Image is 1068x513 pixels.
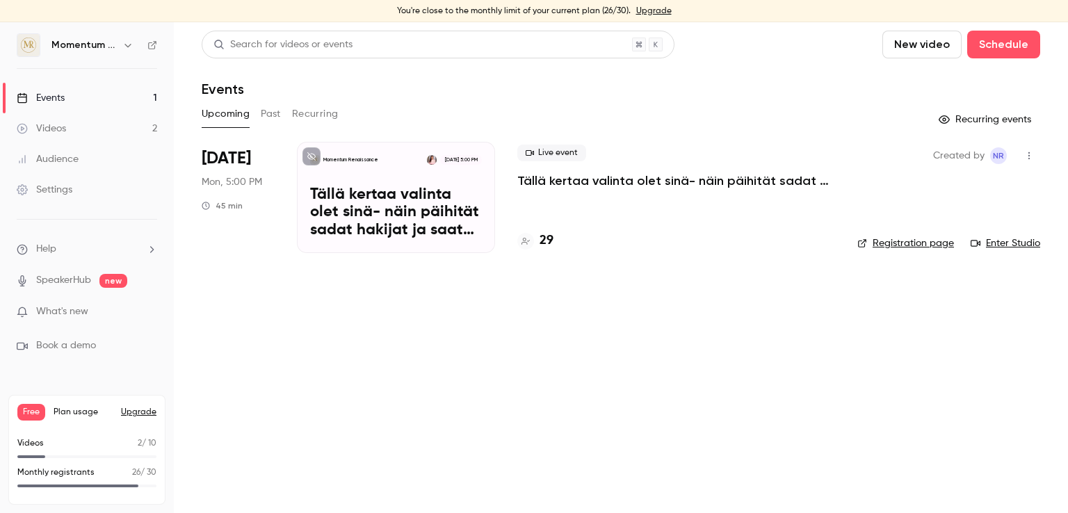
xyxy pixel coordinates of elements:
[517,231,553,250] a: 29
[36,339,96,353] span: Book a demo
[310,186,482,240] p: Tällä kertaa valinta olet sinä- näin päihität sadat hakijat ja saat kutsun haastatteluun!
[99,274,127,288] span: new
[202,147,251,170] span: [DATE]
[933,147,985,164] span: Created by
[17,404,45,421] span: Free
[36,273,91,288] a: SpeakerHub
[17,466,95,479] p: Monthly registrants
[297,142,495,253] a: Tällä kertaa valinta olet sinä- näin päihität sadat hakijat ja saat kutsun haastatteluun!Momentum...
[132,469,140,477] span: 26
[202,103,250,125] button: Upcoming
[36,242,56,256] span: Help
[202,200,243,211] div: 45 min
[140,306,157,318] iframe: Noticeable Trigger
[967,31,1040,58] button: Schedule
[138,437,156,450] p: / 10
[17,242,157,256] li: help-dropdown-opener
[17,34,40,56] img: Momentum Renaissance
[427,155,437,165] img: Nina Rostedt
[440,155,481,165] span: [DATE] 5:00 PM
[138,439,142,448] span: 2
[990,147,1007,164] span: Nina Rostedt
[132,466,156,479] p: / 30
[51,38,117,52] h6: Momentum Renaissance
[517,172,835,189] a: Tällä kertaa valinta olet sinä- näin päihität sadat hakijat ja saat kutsun haastatteluun!
[540,231,553,250] h4: 29
[36,304,88,319] span: What's new
[971,236,1040,250] a: Enter Studio
[121,407,156,418] button: Upgrade
[202,142,275,253] div: Sep 22 Mon, 5:00 PM (Europe/Helsinki)
[636,6,672,17] a: Upgrade
[993,147,1004,164] span: NR
[517,145,586,161] span: Live event
[202,81,244,97] h1: Events
[323,156,378,163] p: Momentum Renaissance
[213,38,353,52] div: Search for videos or events
[17,183,72,197] div: Settings
[54,407,113,418] span: Plan usage
[261,103,281,125] button: Past
[17,91,65,105] div: Events
[857,236,954,250] a: Registration page
[17,122,66,136] div: Videos
[202,175,262,189] span: Mon, 5:00 PM
[932,108,1040,131] button: Recurring events
[17,152,79,166] div: Audience
[882,31,962,58] button: New video
[292,103,339,125] button: Recurring
[17,437,44,450] p: Videos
